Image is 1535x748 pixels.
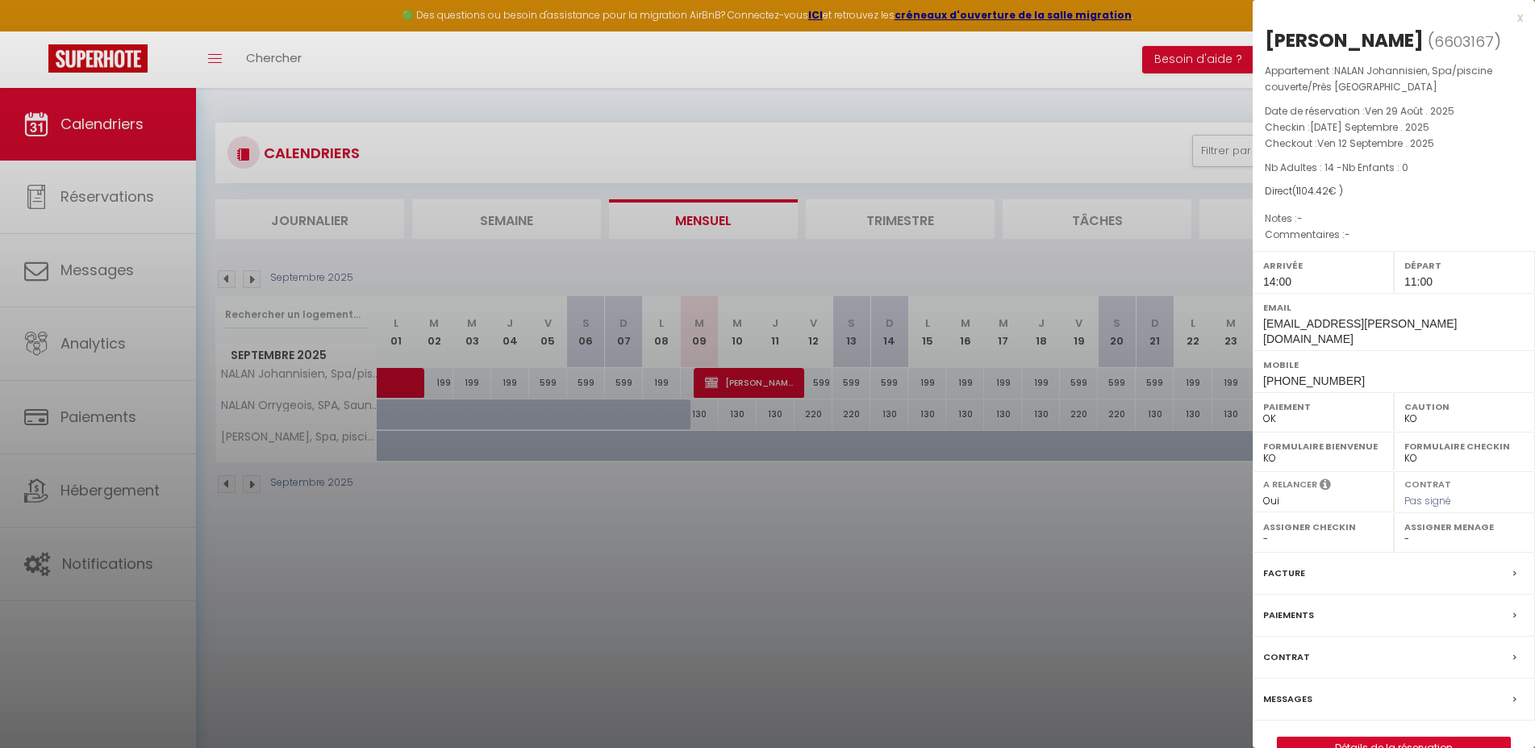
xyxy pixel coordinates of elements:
[1265,63,1523,95] p: Appartement :
[1404,275,1433,288] span: 11:00
[1263,399,1383,415] label: Paiement
[1404,399,1525,415] label: Caution
[1253,8,1523,27] div: x
[1265,227,1523,243] p: Commentaires :
[1265,103,1523,119] p: Date de réservation :
[1265,119,1523,136] p: Checkin :
[1296,184,1329,198] span: 1104.42
[1404,257,1525,274] label: Départ
[1263,438,1383,454] label: Formulaire Bienvenue
[1265,136,1523,152] p: Checkout :
[1263,275,1291,288] span: 14:00
[1263,519,1383,535] label: Assigner Checkin
[1265,211,1523,227] p: Notes :
[1320,478,1331,495] i: Sélectionner OUI si vous souhaiter envoyer les séquences de messages post-checkout
[1297,211,1303,225] span: -
[1263,374,1365,387] span: [PHONE_NUMBER]
[1342,161,1408,174] span: Nb Enfants : 0
[1263,357,1525,373] label: Mobile
[13,6,61,55] button: Ouvrir le widget de chat LiveChat
[1263,607,1314,624] label: Paiements
[1263,478,1317,491] label: A relancer
[1345,228,1350,241] span: -
[1404,494,1451,508] span: Pas signé
[1265,184,1523,199] div: Direct
[1263,317,1457,345] span: [EMAIL_ADDRESS][PERSON_NAME][DOMAIN_NAME]
[1404,478,1451,488] label: Contrat
[1365,104,1454,118] span: Ven 29 Août . 2025
[1310,120,1429,134] span: [DATE] Septembre . 2025
[1428,30,1501,52] span: ( )
[1404,519,1525,535] label: Assigner Menage
[1263,649,1310,666] label: Contrat
[1263,565,1305,582] label: Facture
[1263,691,1312,708] label: Messages
[1265,64,1492,94] span: NALAN Johannisien, Spa/piscine couverte/Près [GEOGRAPHIC_DATA]
[1263,299,1525,315] label: Email
[1263,257,1383,274] label: Arrivée
[1265,27,1424,53] div: [PERSON_NAME]
[1434,31,1494,52] span: 6603167
[1292,184,1343,198] span: ( € )
[1404,438,1525,454] label: Formulaire Checkin
[1265,161,1408,174] span: Nb Adultes : 14 -
[1317,136,1434,150] span: Ven 12 Septembre . 2025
